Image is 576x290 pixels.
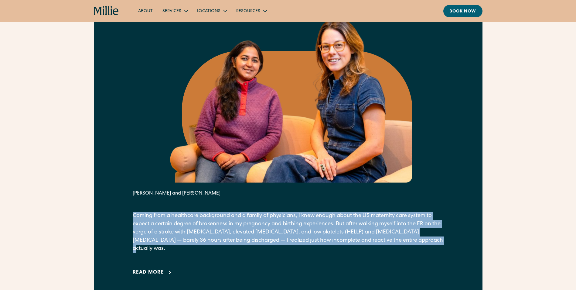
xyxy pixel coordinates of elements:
a: Read more [133,269,174,276]
div: Resources [236,8,260,15]
div: [PERSON_NAME] and [PERSON_NAME] [133,190,444,197]
img: Two women sitting on a couch, representing a welcoming and supportive environment in maternity an... [164,14,412,183]
div: Locations [192,6,231,16]
div: Locations [197,8,220,15]
div: Services [158,6,192,16]
div: Resources [231,6,271,16]
div: Read more [133,269,164,276]
p: Coming from a healthcare background and a family of physicians, I knew enough about the US matern... [133,212,444,253]
div: Book now [449,9,476,15]
a: About [133,6,158,16]
a: Book now [443,5,482,17]
div: Services [162,8,181,15]
a: home [94,6,119,16]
